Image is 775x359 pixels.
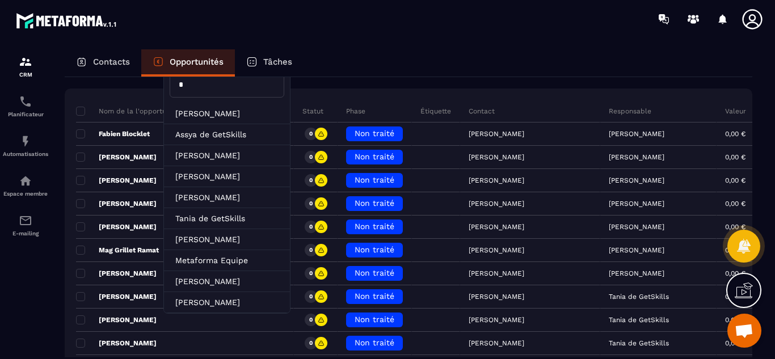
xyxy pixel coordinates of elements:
[609,153,664,161] p: [PERSON_NAME]
[309,269,313,277] p: 0
[76,222,157,231] p: [PERSON_NAME]
[164,250,290,271] li: Metaforma Equipe
[727,314,761,348] a: Ouvrir le chat
[309,293,313,301] p: 0
[355,175,394,184] span: Non traité
[76,269,157,278] p: [PERSON_NAME]
[609,316,669,324] p: Tania de GetSkills
[725,339,745,347] p: 0,00 €
[164,208,290,229] li: Tania de GetSkills
[76,176,157,185] p: [PERSON_NAME]
[420,107,451,116] p: Étiquette
[355,198,394,208] span: Non traité
[3,47,48,86] a: formationformationCRM
[309,316,313,324] p: 0
[19,134,32,148] img: automations
[76,129,150,138] p: Fabien Blocklet
[609,246,664,254] p: [PERSON_NAME]
[164,124,290,145] li: Assya de GetSkills
[19,214,32,227] img: email
[309,130,313,138] p: 0
[355,268,394,277] span: Non traité
[609,269,664,277] p: [PERSON_NAME]
[170,57,224,67] p: Opportunités
[164,271,290,292] li: [PERSON_NAME]
[164,187,290,208] li: [PERSON_NAME]
[3,230,48,236] p: E-mailing
[725,269,745,277] p: 0,00 €
[609,223,664,231] p: [PERSON_NAME]
[76,153,157,162] p: [PERSON_NAME]
[309,176,313,184] p: 0
[725,130,745,138] p: 0,00 €
[302,107,323,116] p: Statut
[76,107,179,116] p: Nom de la l'opportunité
[19,55,32,69] img: formation
[609,130,664,138] p: [PERSON_NAME]
[76,199,157,208] p: [PERSON_NAME]
[3,126,48,166] a: automationsautomationsAutomatisations
[3,166,48,205] a: automationsautomationsEspace membre
[16,10,118,31] img: logo
[76,339,157,348] p: [PERSON_NAME]
[609,293,669,301] p: Tania de GetSkills
[235,49,304,77] a: Tâches
[164,145,290,166] li: [PERSON_NAME]
[309,339,313,347] p: 0
[725,200,745,208] p: 0,00 €
[725,176,745,184] p: 0,00 €
[609,107,651,116] p: Responsable
[355,245,394,254] span: Non traité
[65,49,141,77] a: Contacts
[164,229,290,250] li: [PERSON_NAME]
[609,176,664,184] p: [PERSON_NAME]
[609,200,664,208] p: [PERSON_NAME]
[3,71,48,78] p: CRM
[355,338,394,347] span: Non traité
[164,166,290,187] li: [PERSON_NAME]
[141,49,235,77] a: Opportunités
[93,57,130,67] p: Contacts
[3,86,48,126] a: schedulerschedulerPlanificateur
[725,246,745,254] p: 0,00 €
[609,339,669,347] p: Tania de GetSkills
[19,95,32,108] img: scheduler
[725,223,745,231] p: 0,00 €
[263,57,292,67] p: Tâches
[309,223,313,231] p: 0
[3,205,48,245] a: emailemailE-mailing
[355,129,394,138] span: Non traité
[355,152,394,161] span: Non traité
[164,292,290,313] li: [PERSON_NAME]
[725,153,745,161] p: 0,00 €
[309,200,313,208] p: 0
[76,246,159,255] p: Mag Grillet Ramat
[355,292,394,301] span: Non traité
[309,153,313,161] p: 0
[19,174,32,188] img: automations
[164,103,290,124] li: [PERSON_NAME]
[355,222,394,231] span: Non traité
[3,191,48,197] p: Espace membre
[3,151,48,157] p: Automatisations
[469,107,495,116] p: Contact
[725,107,746,116] p: Valeur
[309,246,313,254] p: 0
[355,315,394,324] span: Non traité
[76,292,157,301] p: [PERSON_NAME]
[725,316,745,324] p: 0,00 €
[346,107,365,116] p: Phase
[76,315,157,324] p: [PERSON_NAME]
[725,293,745,301] p: 0,00 €
[3,111,48,117] p: Planificateur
